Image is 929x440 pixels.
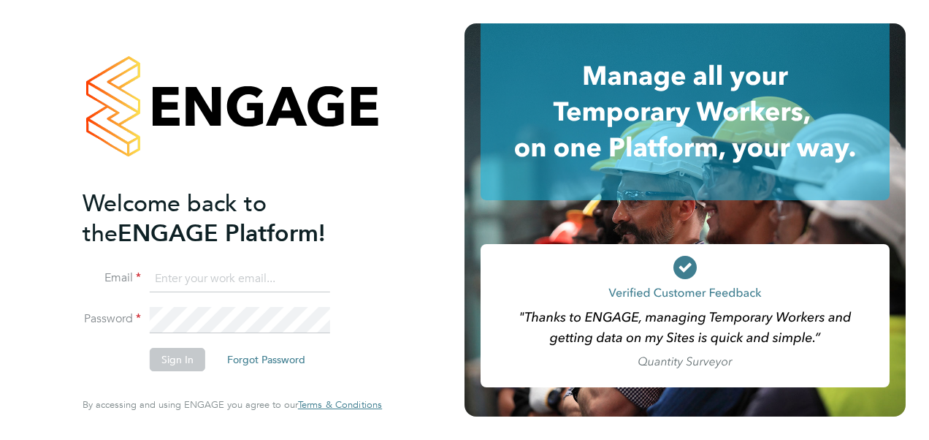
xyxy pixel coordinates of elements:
[83,311,141,327] label: Password
[298,399,382,411] a: Terms & Conditions
[83,189,267,248] span: Welcome back to the
[83,189,367,249] h2: ENGAGE Platform!
[298,398,382,411] span: Terms & Conditions
[215,348,317,371] button: Forgot Password
[83,270,141,286] label: Email
[150,266,330,292] input: Enter your work email...
[150,348,205,371] button: Sign In
[83,398,382,411] span: By accessing and using ENGAGE you agree to our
